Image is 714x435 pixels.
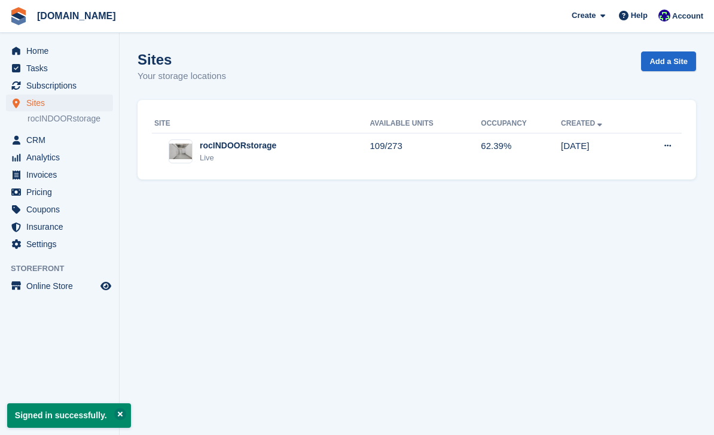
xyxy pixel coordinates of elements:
[26,201,98,218] span: Coupons
[6,218,113,235] a: menu
[6,77,113,94] a: menu
[7,403,131,428] p: Signed in successfully.
[26,132,98,148] span: CRM
[370,133,481,170] td: 109/273
[26,236,98,253] span: Settings
[26,166,98,183] span: Invoices
[6,236,113,253] a: menu
[169,144,192,159] img: Image of rocINDOORstorage site
[10,7,28,25] img: stora-icon-8386f47178a22dfd0bd8f6a31ec36ba5ce8667c1dd55bd0f319d3a0aa187defe.svg
[631,10,648,22] span: Help
[6,42,113,59] a: menu
[99,279,113,293] a: Preview store
[200,139,276,152] div: rocINDOORstorage
[481,133,561,170] td: 62.39%
[658,10,670,22] img: Mike Gruttadaro
[6,95,113,111] a: menu
[26,42,98,59] span: Home
[200,152,276,164] div: Live
[26,184,98,200] span: Pricing
[26,149,98,166] span: Analytics
[6,166,113,183] a: menu
[370,114,481,133] th: Available Units
[641,51,696,71] a: Add a Site
[32,6,121,26] a: [DOMAIN_NAME]
[26,60,98,77] span: Tasks
[26,95,98,111] span: Sites
[561,119,605,127] a: Created
[672,10,703,22] span: Account
[6,201,113,218] a: menu
[28,113,113,124] a: rocINDOORstorage
[6,60,113,77] a: menu
[572,10,596,22] span: Create
[6,132,113,148] a: menu
[138,69,226,83] p: Your storage locations
[481,114,561,133] th: Occupancy
[26,77,98,94] span: Subscriptions
[26,278,98,294] span: Online Store
[152,114,370,133] th: Site
[6,184,113,200] a: menu
[26,218,98,235] span: Insurance
[6,278,113,294] a: menu
[11,263,119,275] span: Storefront
[561,133,637,170] td: [DATE]
[6,149,113,166] a: menu
[138,51,226,68] h1: Sites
